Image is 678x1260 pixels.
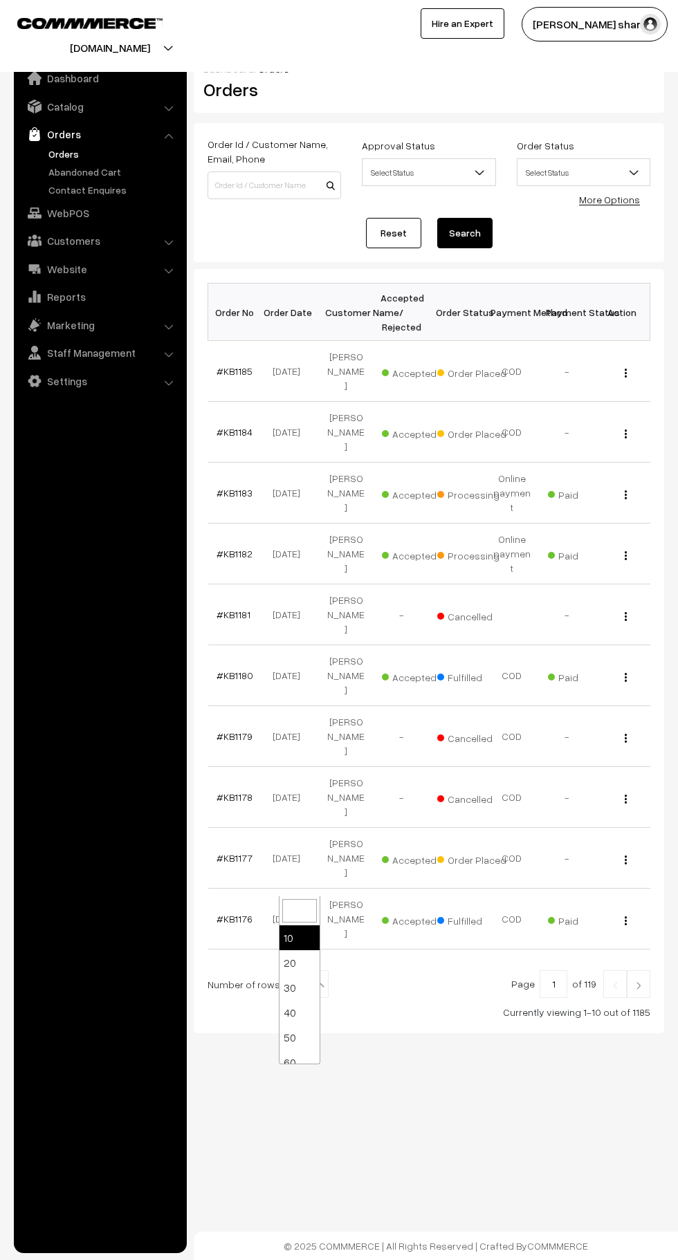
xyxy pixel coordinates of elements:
[579,194,640,205] a: More Options
[625,429,627,438] img: Menu
[527,1240,588,1252] a: COMMMERCE
[263,524,318,584] td: [DATE]
[548,545,617,563] span: Paid
[318,767,374,828] td: [PERSON_NAME]
[318,889,374,949] td: [PERSON_NAME]
[263,402,318,463] td: [DATE]
[203,79,340,100] h2: Orders
[17,340,182,365] a: Staff Management
[382,362,451,380] span: Accepted
[548,667,617,685] span: Paid
[280,1000,320,1025] li: 40
[280,925,320,950] li: 10
[382,667,451,685] span: Accepted
[263,828,318,889] td: [DATE]
[17,94,182,119] a: Catalog
[45,183,182,197] a: Contact Enquires
[632,981,645,990] img: Right
[263,706,318,767] td: [DATE]
[362,138,435,153] label: Approval Status
[17,18,163,28] img: COMMMERCE
[437,484,506,502] span: Processing
[517,138,574,153] label: Order Status
[484,767,540,828] td: COD
[17,284,182,309] a: Reports
[280,975,320,1000] li: 30
[217,669,253,681] a: #KB1180
[484,524,540,584] td: Online payment
[17,201,182,225] a: WebPOS
[17,369,182,393] a: Settings
[362,158,495,186] span: Select Status
[437,218,493,248] button: Search
[548,484,617,502] span: Paid
[217,487,253,499] a: #KB1183
[437,910,506,928] span: Fulfilled
[484,463,540,524] td: Online payment
[625,916,627,925] img: Menu
[208,977,280,992] span: Number of rows
[484,828,540,889] td: COD
[382,849,451,867] span: Accepted
[318,706,374,767] td: [PERSON_NAME]
[437,728,506,745] span: Cancelled
[625,612,627,621] img: Menu
[374,706,429,767] td: -
[17,257,182,281] a: Website
[318,341,374,402] td: [PERSON_NAME]
[625,795,627,804] img: Menu
[484,706,540,767] td: COD
[217,791,253,803] a: #KB1178
[437,667,506,685] span: Fulfilled
[625,551,627,560] img: Menu
[484,402,540,463] td: COD
[484,341,540,402] td: COD
[318,402,374,463] td: [PERSON_NAME]
[625,734,627,743] img: Menu
[625,855,627,864] img: Menu
[540,706,595,767] td: -
[540,767,595,828] td: -
[263,645,318,706] td: [DATE]
[511,978,535,990] span: Page
[363,160,495,185] span: Select Status
[548,910,617,928] span: Paid
[437,788,506,806] span: Cancelled
[625,490,627,499] img: Menu
[625,369,627,378] img: Menu
[437,606,506,624] span: Cancelled
[437,545,506,563] span: Processing
[382,423,451,441] span: Accepted
[217,730,253,742] a: #KB1179
[208,137,341,166] label: Order Id / Customer Name, Email, Phone
[374,767,429,828] td: -
[318,463,374,524] td: [PERSON_NAME]
[263,463,318,524] td: [DATE]
[484,284,540,341] th: Payment Method
[280,1025,320,1050] li: 50
[382,545,451,563] span: Accepted
[263,284,318,341] th: Order Date
[540,284,595,341] th: Payment Status
[437,849,506,867] span: Order Placed
[318,584,374,645] td: [PERSON_NAME]
[17,313,182,337] a: Marketing
[595,284,650,341] th: Action
[318,524,374,584] td: [PERSON_NAME]
[17,122,182,147] a: Orders
[280,1050,320,1075] li: 60
[318,828,374,889] td: [PERSON_NAME]
[374,584,429,645] td: -
[540,828,595,889] td: -
[640,14,661,35] img: user
[522,7,668,41] button: [PERSON_NAME] sharm…
[208,284,264,341] th: Order No
[17,228,182,253] a: Customers
[21,30,199,65] button: [DOMAIN_NAME]
[217,548,253,559] a: #KB1182
[572,978,596,990] span: of 119
[382,910,451,928] span: Accepted
[484,645,540,706] td: COD
[263,341,318,402] td: [DATE]
[517,158,650,186] span: Select Status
